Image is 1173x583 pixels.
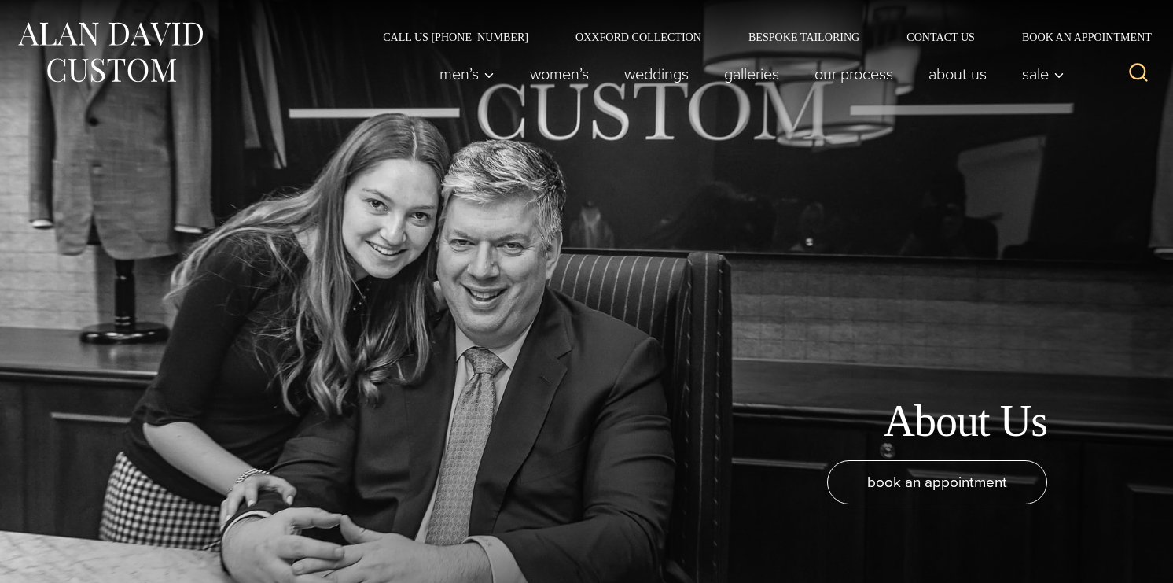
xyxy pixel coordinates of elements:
[16,17,204,87] img: Alan David Custom
[607,58,707,90] a: weddings
[513,58,607,90] a: Women’s
[867,470,1007,493] span: book an appointment
[707,58,797,90] a: Galleries
[911,58,1005,90] a: About Us
[1022,66,1065,82] span: Sale
[359,31,1157,42] nav: Secondary Navigation
[725,31,883,42] a: Bespoke Tailoring
[439,66,495,82] span: Men’s
[422,58,1073,90] nav: Primary Navigation
[1120,55,1157,93] button: View Search Form
[797,58,911,90] a: Our Process
[552,31,725,42] a: Oxxford Collection
[883,395,1047,448] h1: About Us
[359,31,552,42] a: Call Us [PHONE_NUMBER]
[998,31,1157,42] a: Book an Appointment
[827,460,1047,504] a: book an appointment
[883,31,998,42] a: Contact Us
